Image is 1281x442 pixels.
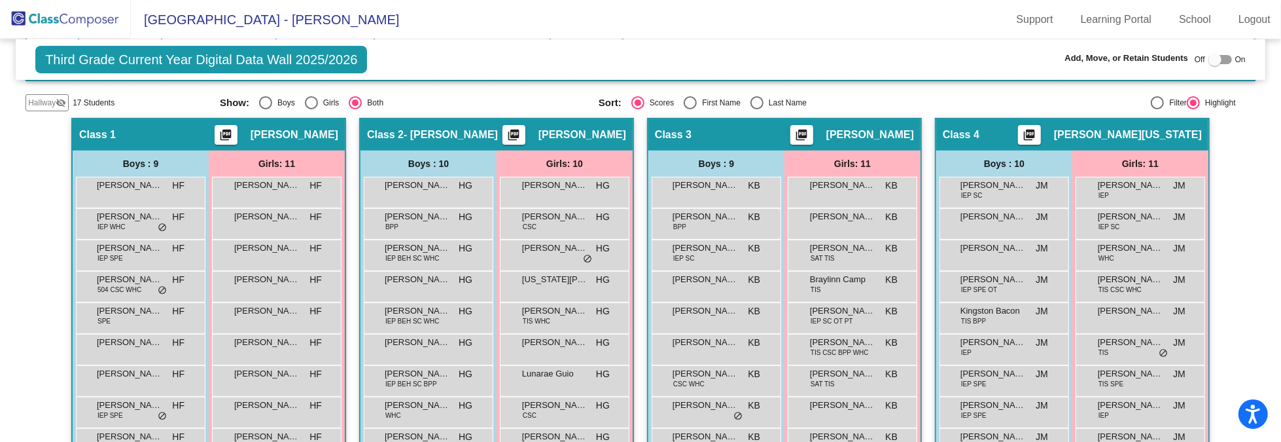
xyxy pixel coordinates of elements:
span: HG [596,210,610,224]
mat-radio-group: Select an option [599,96,968,109]
span: HF [172,336,184,350]
span: Braylinn Camp [810,273,875,286]
span: TIS SPE [1098,379,1123,389]
span: IEP BEH SC WHC [385,253,440,263]
span: HF [309,179,322,193]
span: [PERSON_NAME] [385,367,450,380]
mat-icon: picture_as_pdf [794,128,809,147]
div: Boys : 9 [648,151,784,177]
span: [PERSON_NAME] [810,304,875,318]
span: TIS WHC [523,316,550,326]
span: [PERSON_NAME] [385,399,450,412]
span: [PERSON_NAME] [1098,242,1163,255]
span: do_not_disturb_alt [158,411,167,422]
span: [PERSON_NAME] [251,128,338,141]
span: IEP SPE [97,411,123,420]
span: IEP SPE [961,411,987,420]
div: Both [362,97,383,109]
span: do_not_disturb_alt [158,223,167,233]
span: KB [885,304,898,318]
span: KB [885,336,898,350]
span: [PERSON_NAME] [234,399,300,412]
span: [PERSON_NAME] [810,399,875,412]
span: [PERSON_NAME] [385,336,450,349]
span: [PERSON_NAME] [234,210,300,223]
span: [PERSON_NAME] [673,304,738,318]
span: JM [1036,336,1048,350]
div: Filter [1164,97,1187,109]
div: Boys [272,97,295,109]
span: JM [1036,399,1048,413]
span: HF [172,273,184,287]
span: [PERSON_NAME] [234,336,300,349]
span: KB [748,273,760,287]
span: [PERSON_NAME] [385,304,450,318]
span: [PERSON_NAME] [810,179,875,192]
span: [PERSON_NAME] [1098,399,1163,412]
span: [PERSON_NAME] [826,128,914,141]
span: HG [459,336,472,350]
span: JM [1036,242,1048,255]
span: IEP SC [961,191,983,200]
span: [PERSON_NAME] [538,128,626,141]
span: HG [596,336,610,350]
span: IEP SPE OT [961,285,997,295]
span: [PERSON_NAME] [97,242,162,255]
span: [PERSON_NAME] [PERSON_NAME] [97,273,162,286]
span: HG [459,273,472,287]
span: HG [596,399,610,413]
span: TIS CSC WHC [1098,285,1142,295]
span: IEP SPE [97,253,123,263]
div: Boys : 9 [73,151,209,177]
span: TIS CSC BPP WHC [811,348,869,358]
span: KB [885,179,898,193]
span: HG [459,304,472,318]
div: Boys : 10 [936,151,1072,177]
div: Girls: 11 [209,151,345,177]
span: [PERSON_NAME] [673,399,738,412]
span: do_not_disturb_alt [158,285,167,296]
span: IEP [1098,191,1109,200]
span: JM [1036,367,1048,381]
a: Learning Portal [1070,9,1163,30]
span: TIS BPP [961,316,986,326]
span: [PERSON_NAME] [1098,336,1163,349]
span: Kingston Bacon [960,304,1026,318]
span: HG [596,304,610,318]
span: SAT TIS [811,253,835,263]
span: KB [885,210,898,224]
span: JM [1173,242,1185,255]
span: do_not_disturb_alt [733,411,743,422]
span: On [1235,54,1246,65]
span: [PERSON_NAME] [810,336,875,349]
a: Support [1006,9,1064,30]
span: KB [748,304,760,318]
mat-icon: visibility_off [56,98,66,108]
span: [PERSON_NAME] [97,367,162,380]
div: Girls: 10 [497,151,633,177]
span: [PERSON_NAME] [234,273,300,286]
span: HF [172,399,184,413]
span: HF [309,336,322,350]
span: HG [459,399,472,413]
span: KB [748,242,760,255]
div: Boys : 10 [360,151,497,177]
button: Print Students Details [1018,125,1041,145]
span: HF [309,304,322,318]
span: [PERSON_NAME] [522,304,588,318]
span: SPE [97,316,111,326]
span: [PERSON_NAME] [385,179,450,192]
span: [US_STATE][PERSON_NAME] [522,273,588,286]
span: KB [885,367,898,381]
span: KB [885,273,898,287]
span: JM [1036,273,1048,287]
span: WHC [385,411,401,420]
mat-icon: picture_as_pdf [506,128,521,147]
span: Add, Move, or Retain Students [1065,52,1189,65]
span: HF [172,210,184,224]
span: 17 Students [73,97,114,109]
span: [PERSON_NAME] [810,242,875,255]
span: [PERSON_NAME] [673,210,738,223]
span: [PERSON_NAME] [522,242,588,255]
span: Off [1195,54,1205,65]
